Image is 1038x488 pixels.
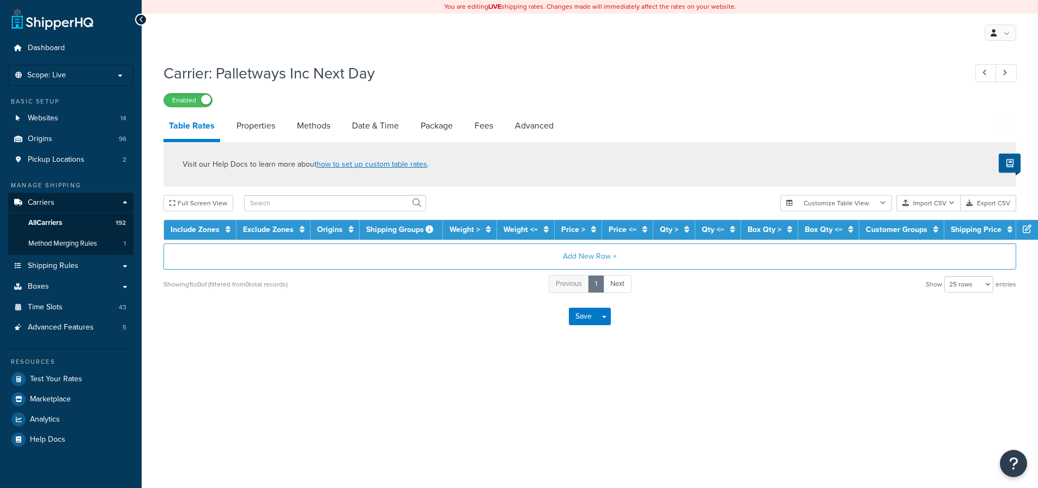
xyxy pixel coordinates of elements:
[8,108,133,129] a: Websites14
[28,135,52,144] span: Origins
[124,239,126,248] span: 1
[30,435,65,444] span: Help Docs
[231,113,281,139] a: Properties
[28,218,62,228] span: All Carriers
[28,323,94,332] span: Advanced Features
[28,114,58,123] span: Websites
[8,318,133,338] a: Advanced Features5
[8,150,133,170] li: Pickup Locations
[610,278,624,289] span: Next
[995,277,1016,292] span: entries
[8,38,133,58] a: Dashboard
[503,224,538,235] a: Weight <=
[8,297,133,318] a: Time Slots43
[8,430,133,449] a: Help Docs
[116,218,126,228] span: 192
[28,155,84,164] span: Pickup Locations
[8,277,133,297] a: Boxes
[488,2,501,11] b: LIVE
[119,303,126,312] span: 43
[8,234,133,254] li: Method Merging Rules
[961,195,1016,211] button: Export CSV
[171,224,220,235] a: Include Zones
[360,220,443,240] th: Shipping Groups
[561,224,585,235] a: Price >
[549,275,589,293] a: Previous
[975,64,997,82] a: Previous Record
[8,129,133,149] li: Origins
[123,155,126,164] span: 2
[999,154,1021,173] button: Show Help Docs
[30,395,71,404] span: Marketplace
[163,195,233,211] button: Full Screen View
[30,375,82,384] span: Test Your Rates
[995,64,1017,82] a: Next Record
[569,308,598,325] button: Save
[469,113,499,139] a: Fees
[780,195,892,211] button: Customize Table View
[163,113,220,142] a: Table Rates
[163,277,288,292] div: Showing 1 to 0 of (filtered from 0 total records)
[317,158,427,170] a: how to set up custom table rates
[926,277,942,292] span: Show
[609,224,636,235] a: Price <=
[509,113,559,139] a: Advanced
[8,193,133,255] li: Carriers
[8,297,133,318] li: Time Slots
[8,108,133,129] li: Websites
[119,135,126,144] span: 96
[27,71,66,80] span: Scope: Live
[805,224,842,235] a: Box Qty <=
[28,198,54,208] span: Carriers
[660,224,678,235] a: Qty >
[866,224,927,235] a: Customer Groups
[8,318,133,338] li: Advanced Features
[1000,450,1027,477] button: Open Resource Center
[702,224,724,235] a: Qty <=
[8,357,133,367] div: Resources
[30,415,60,424] span: Analytics
[603,275,632,293] a: Next
[28,282,49,291] span: Boxes
[317,224,343,235] a: Origins
[556,278,582,289] span: Previous
[8,389,133,409] a: Marketplace
[244,195,426,211] input: Search
[28,261,78,271] span: Shipping Rules
[183,158,429,170] p: Visit our Help Docs to learn more about .
[292,113,336,139] a: Methods
[28,44,65,53] span: Dashboard
[450,224,480,235] a: Weight >
[164,94,212,107] label: Enabled
[8,150,133,170] a: Pickup Locations2
[415,113,458,139] a: Package
[8,369,133,389] a: Test Your Rates
[8,234,133,254] a: Method Merging Rules1
[951,224,1001,235] a: Shipping Price
[123,323,126,332] span: 5
[8,97,133,106] div: Basic Setup
[896,195,961,211] button: Import CSV
[8,181,133,190] div: Manage Shipping
[28,239,97,248] span: Method Merging Rules
[8,213,133,233] a: AllCarriers192
[120,114,126,123] span: 14
[8,193,133,213] a: Carriers
[347,113,404,139] a: Date & Time
[243,224,294,235] a: Exclude Zones
[588,275,604,293] a: 1
[748,224,781,235] a: Box Qty >
[28,303,63,312] span: Time Slots
[8,129,133,149] a: Origins96
[8,410,133,429] a: Analytics
[8,256,133,276] a: Shipping Rules
[163,243,1016,270] button: Add New Row +
[163,63,955,84] h1: Carrier: Palletways Inc Next Day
